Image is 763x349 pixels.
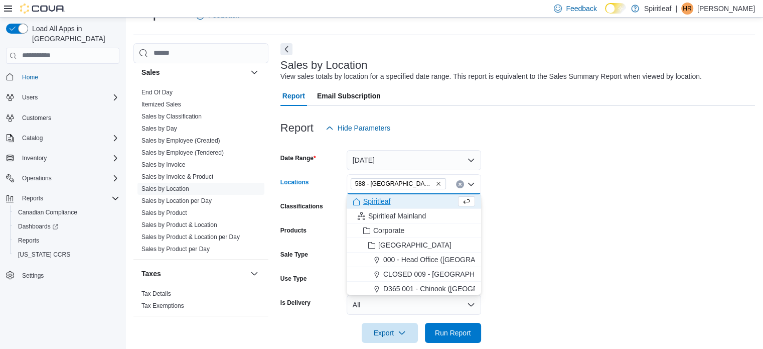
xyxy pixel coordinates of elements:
span: Canadian Compliance [14,206,119,218]
button: 000 - Head Office ([GEOGRAPHIC_DATA]) [347,253,481,267]
h3: Report [280,122,314,134]
span: Reports [18,237,39,245]
span: Sales by Classification [141,112,202,121]
span: Export [368,323,412,343]
span: Reports [14,235,119,247]
button: [GEOGRAPHIC_DATA] [347,238,481,253]
a: Tax Exemptions [141,302,184,309]
a: Sales by Invoice [141,161,185,168]
span: Email Subscription [317,86,381,106]
button: Taxes [248,268,260,280]
p: Spiritleaf [644,3,671,15]
span: Reports [22,194,43,202]
button: D365 001 - Chinook ([GEOGRAPHIC_DATA]) [347,282,481,296]
button: Sales [248,66,260,78]
label: Use Type [280,275,307,283]
button: Home [2,70,123,84]
span: Operations [22,174,52,182]
button: Sales [141,67,246,77]
a: Home [18,71,42,83]
button: Reports [10,234,123,248]
button: [US_STATE] CCRS [10,248,123,262]
button: Users [2,90,123,104]
span: Settings [18,269,119,281]
button: [DATE] [347,150,481,170]
span: Dashboards [14,220,119,232]
span: Corporate [373,225,404,236]
span: End Of Day [141,88,173,96]
span: 588 - [GEOGRAPHIC_DATA][PERSON_NAME] ([GEOGRAPHIC_DATA]) [355,179,433,189]
a: Reports [14,235,43,247]
span: Sales by Location [141,185,189,193]
a: Dashboards [14,220,62,232]
button: Inventory [2,151,123,165]
button: Next [280,43,292,55]
span: Settings [22,272,44,280]
button: Users [18,91,42,103]
span: Operations [18,172,119,184]
button: Spiritleaf [347,194,481,209]
span: Sales by Employee (Created) [141,137,220,145]
span: Sales by Product per Day [141,245,210,253]
span: Itemized Sales [141,100,181,108]
a: Sales by Invoice & Product [141,173,213,180]
span: Load All Apps in [GEOGRAPHIC_DATA] [28,24,119,44]
a: Canadian Compliance [14,206,81,218]
button: Catalog [18,132,47,144]
span: Users [22,93,38,101]
span: Report [282,86,305,106]
a: [US_STATE] CCRS [14,249,74,261]
span: Customers [18,111,119,124]
span: Tax Details [141,290,171,298]
span: Sales by Product & Location per Day [141,233,240,241]
span: HR [683,3,691,15]
span: Sales by Location per Day [141,197,212,205]
h3: Sales by Location [280,59,368,71]
span: Catalog [22,134,43,142]
button: Settings [2,268,123,282]
span: Spiritleaf [363,196,390,206]
span: Spiritleaf Mainland [368,211,426,221]
span: Run Report [435,328,471,338]
button: Customers [2,110,123,125]
button: Export [362,323,418,343]
span: CLOSED 009 - [GEOGRAPHIC_DATA]. [383,269,507,279]
input: Dark Mode [605,3,626,14]
span: Washington CCRS [14,249,119,261]
span: 588 - Spiritleaf West Hunt Crossroads (Nepean) [351,178,446,189]
a: Sales by Product [141,209,187,216]
span: Inventory [18,152,119,164]
button: Reports [2,191,123,205]
button: Catalog [2,131,123,145]
button: Reports [18,192,47,204]
span: Sales by Product [141,209,187,217]
span: 000 - Head Office ([GEOGRAPHIC_DATA]) [383,255,518,265]
span: Sales by Invoice & Product [141,173,213,181]
button: Spiritleaf Mainland [347,209,481,223]
h3: Sales [141,67,160,77]
a: Sales by Product & Location [141,221,217,228]
div: Taxes [133,288,268,316]
span: Dashboards [18,222,58,230]
span: Reports [18,192,119,204]
a: Customers [18,112,55,124]
a: Dashboards [10,219,123,234]
a: Itemized Sales [141,101,181,108]
span: Home [18,71,119,83]
span: Feedback [566,4,596,14]
button: Clear input [456,180,464,188]
h3: Taxes [141,269,161,279]
button: Taxes [141,269,246,279]
span: [US_STATE] CCRS [18,251,70,259]
span: Canadian Compliance [18,208,77,216]
span: Hide Parameters [338,123,390,133]
button: Operations [2,171,123,185]
button: All [347,295,481,315]
a: Sales by Product per Day [141,246,210,253]
span: Sales by Employee (Tendered) [141,149,224,157]
a: Sales by Classification [141,113,202,120]
label: Is Delivery [280,299,311,307]
button: Remove 588 - Spiritleaf West Hunt Crossroads (Nepean) from selection in this group [435,181,441,187]
a: Sales by Day [141,125,177,132]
